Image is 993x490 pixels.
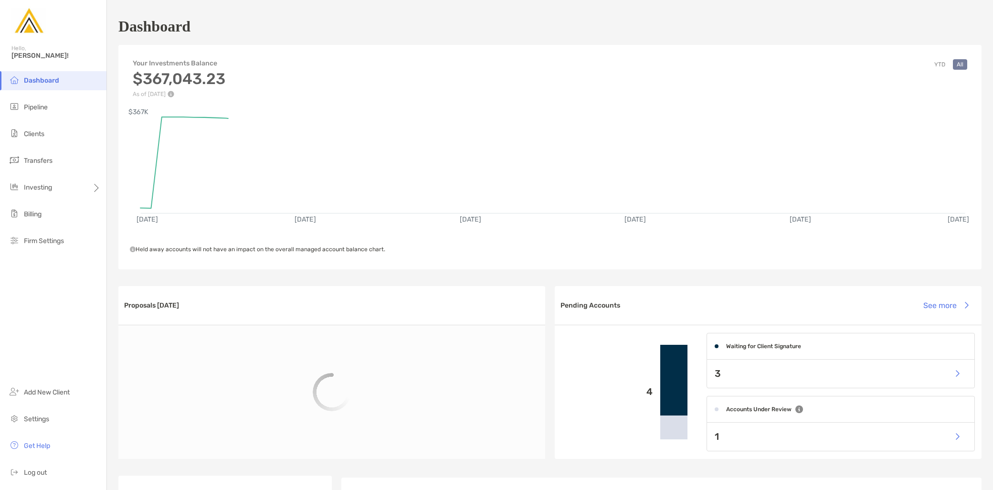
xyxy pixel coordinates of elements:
[130,246,385,253] span: Held away accounts will not have an impact on the overall managed account balance chart.
[24,442,50,450] span: Get Help
[133,59,225,67] h4: Your Investments Balance
[24,469,47,477] span: Log out
[24,415,49,423] span: Settings
[11,4,46,38] img: Zoe Logo
[137,215,158,224] text: [DATE]
[9,413,20,424] img: settings icon
[124,301,179,309] h3: Proposals [DATE]
[916,295,976,316] button: See more
[726,406,792,413] h4: Accounts Under Review
[9,466,20,478] img: logout icon
[953,59,967,70] button: All
[9,208,20,219] img: billing icon
[9,439,20,451] img: get-help icon
[24,103,48,111] span: Pipeline
[9,386,20,397] img: add_new_client icon
[24,183,52,192] span: Investing
[133,91,225,97] p: As of [DATE]
[24,76,59,85] span: Dashboard
[24,210,42,218] span: Billing
[11,52,101,60] span: [PERSON_NAME]!
[562,386,653,398] p: 4
[9,234,20,246] img: firm-settings icon
[9,128,20,139] img: clients icon
[9,181,20,192] img: investing icon
[133,70,225,88] h3: $367,043.23
[930,59,949,70] button: YTD
[790,215,811,224] text: [DATE]
[295,215,316,224] text: [DATE]
[168,91,174,97] img: Performance Info
[24,130,44,138] span: Clients
[24,237,64,245] span: Firm Settings
[460,215,481,224] text: [DATE]
[9,74,20,85] img: dashboard icon
[560,301,620,309] h3: Pending Accounts
[715,368,721,380] p: 3
[9,101,20,112] img: pipeline icon
[128,108,148,116] text: $367K
[715,431,719,443] p: 1
[9,154,20,166] img: transfers icon
[726,343,801,350] h4: Waiting for Client Signature
[24,157,53,165] span: Transfers
[948,215,969,224] text: [DATE]
[624,215,646,224] text: [DATE]
[118,18,190,35] h1: Dashboard
[24,388,70,396] span: Add New Client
